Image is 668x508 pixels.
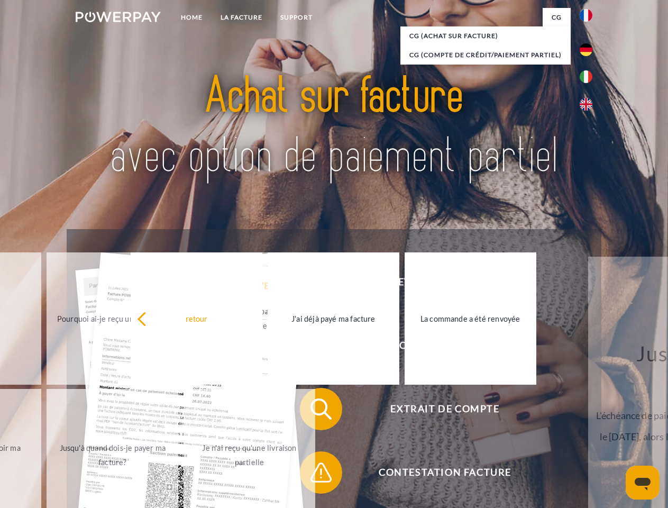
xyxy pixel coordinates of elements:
[271,8,322,27] a: Support
[580,43,592,56] img: de
[53,441,172,469] div: Jusqu'à quand dois-je payer ma facture?
[580,9,592,22] img: fr
[53,311,172,325] div: Pourquoi ai-je reçu une facture?
[101,51,567,203] img: title-powerpay_fr.svg
[190,441,309,469] div: Je n'ai reçu qu'une livraison partielle
[400,46,571,65] a: CG (Compte de crédit/paiement partiel)
[300,388,575,430] button: Extrait de compte
[137,311,256,325] div: retour
[543,8,571,27] a: CG
[411,311,530,325] div: La commande a été renvoyée
[315,451,574,494] span: Contestation Facture
[212,8,271,27] a: LA FACTURE
[274,311,393,325] div: J'ai déjà payé ma facture
[400,26,571,46] a: CG (achat sur facture)
[580,70,592,83] img: it
[76,12,161,22] img: logo-powerpay-white.svg
[626,466,660,500] iframe: Bouton de lancement de la fenêtre de messagerie
[300,451,575,494] button: Contestation Facture
[315,388,574,430] span: Extrait de compte
[580,98,592,111] img: en
[172,8,212,27] a: Home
